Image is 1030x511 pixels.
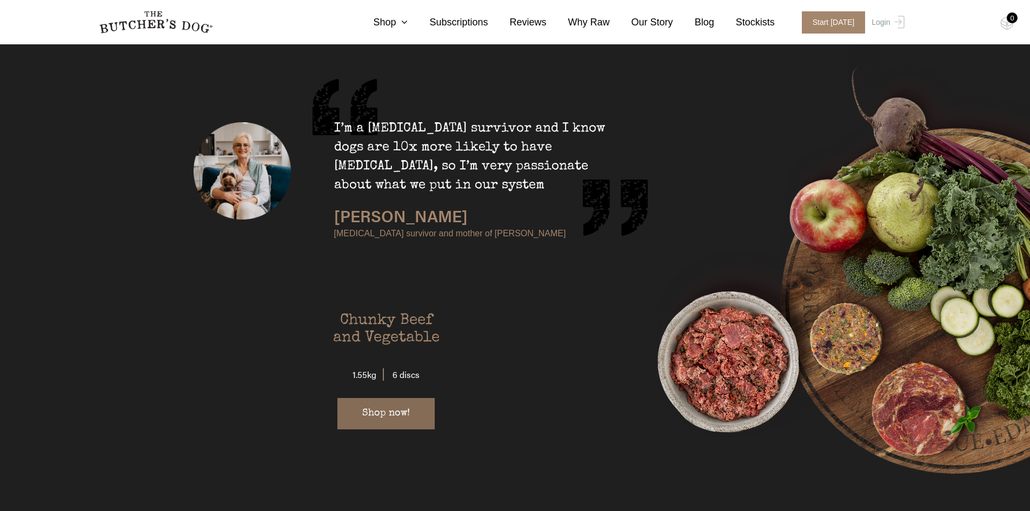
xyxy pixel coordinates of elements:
[673,15,714,30] a: Blog
[334,204,626,227] h6: [PERSON_NAME]
[802,11,866,34] span: Start [DATE]
[408,15,488,30] a: Subscriptions
[305,312,467,347] h6: Chunky Beef and Vegetable
[1000,16,1014,30] img: TBD_Cart-Empty.png
[869,11,904,34] a: Login
[791,11,869,34] a: Start [DATE]
[547,15,610,30] a: Why Raw
[353,368,384,381] span: 1.55kg
[610,15,673,30] a: Our Story
[386,368,420,381] span: 6 discs
[1007,12,1018,23] div: 0
[488,15,547,30] a: Reviews
[714,15,775,30] a: Stockists
[337,398,435,429] a: Shop now!
[351,15,408,30] a: Shop
[334,120,626,195] p: I’m a [MEDICAL_DATA] survivor and I know dogs are 10x more likely to have [MEDICAL_DATA], so I’m ...
[334,227,626,240] span: [MEDICAL_DATA] survivor and mother of [PERSON_NAME]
